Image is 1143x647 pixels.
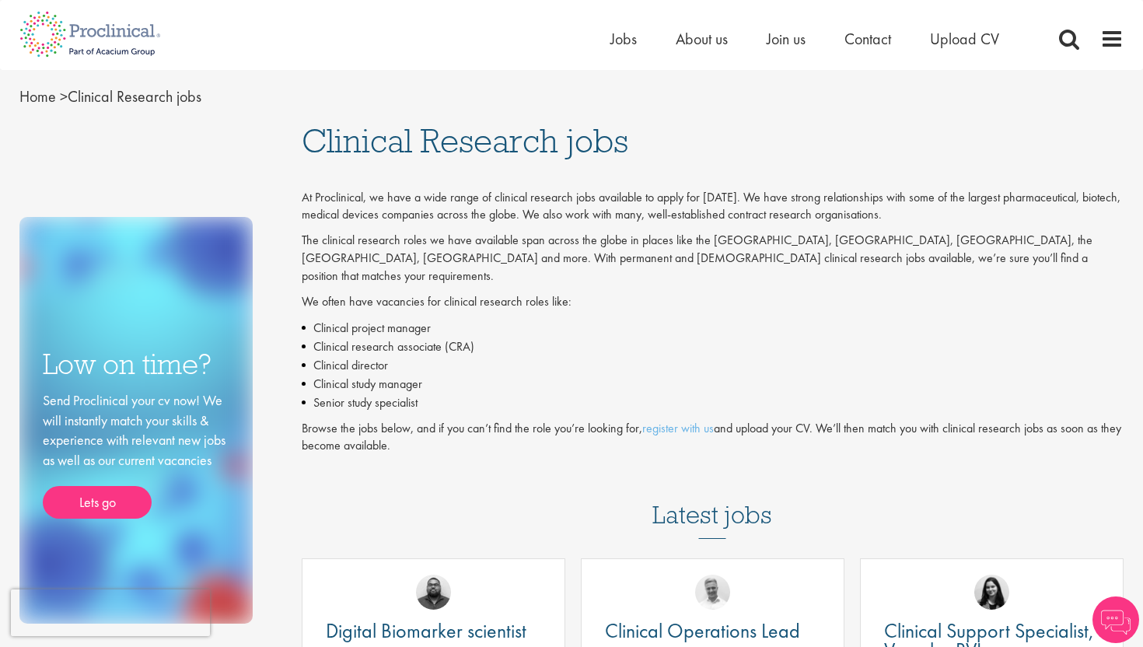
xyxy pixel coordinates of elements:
[642,420,714,436] a: register with us
[11,589,210,636] iframe: reCAPTCHA
[767,29,806,49] a: Join us
[302,189,1124,225] p: At Proclinical, we have a wide range of clinical research jobs available to apply for [DATE]. We ...
[416,575,451,610] img: Ashley Bennett
[302,337,1124,356] li: Clinical research associate (CRA)
[652,463,772,539] h3: Latest jobs
[43,390,229,519] div: Send Proclinical your cv now! We will instantly match your skills & experience with relevant new ...
[1092,596,1139,643] img: Chatbot
[302,393,1124,412] li: Senior study specialist
[605,617,800,644] span: Clinical Operations Lead
[302,420,1124,456] p: Browse the jobs below, and if you can’t find the role you’re looking for, and upload your CV. We’...
[302,375,1124,393] li: Clinical study manager
[43,486,152,519] a: Lets go
[844,29,891,49] a: Contact
[19,86,56,107] a: breadcrumb link to Home
[974,575,1009,610] img: Indre Stankeviciute
[43,349,229,379] h3: Low on time?
[676,29,728,49] a: About us
[605,621,820,641] a: Clinical Operations Lead
[302,356,1124,375] li: Clinical director
[326,617,526,644] span: Digital Biomarker scientist
[695,575,730,610] img: Joshua Bye
[302,232,1124,285] p: The clinical research roles we have available span across the globe in places like the [GEOGRAPHI...
[302,319,1124,337] li: Clinical project manager
[19,86,201,107] span: Clinical Research jobs
[326,621,541,641] a: Digital Biomarker scientist
[610,29,637,49] a: Jobs
[302,120,628,162] span: Clinical Research jobs
[930,29,999,49] a: Upload CV
[60,86,68,107] span: >
[302,293,1124,311] p: We often have vacancies for clinical research roles like:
